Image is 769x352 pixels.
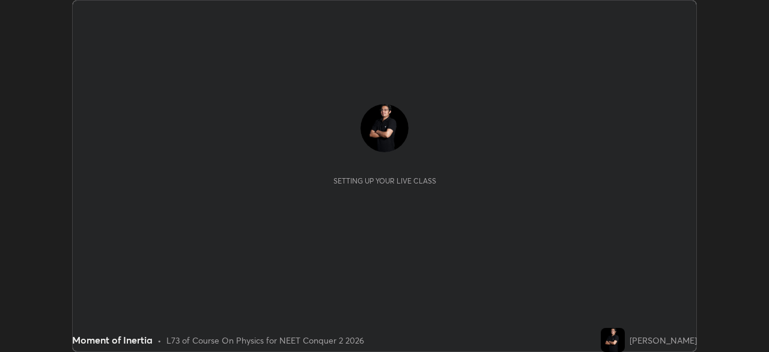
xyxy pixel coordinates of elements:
div: L73 of Course On Physics for NEET Conquer 2 2026 [166,334,364,347]
div: Setting up your live class [333,176,436,185]
div: Moment of Inertia [72,333,153,347]
div: [PERSON_NAME] [630,334,697,347]
img: 40cbeb4c3a5c4ff3bcc3c6587ae1c9d7.jpg [360,104,409,152]
div: • [157,334,162,347]
img: 40cbeb4c3a5c4ff3bcc3c6587ae1c9d7.jpg [601,328,625,352]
